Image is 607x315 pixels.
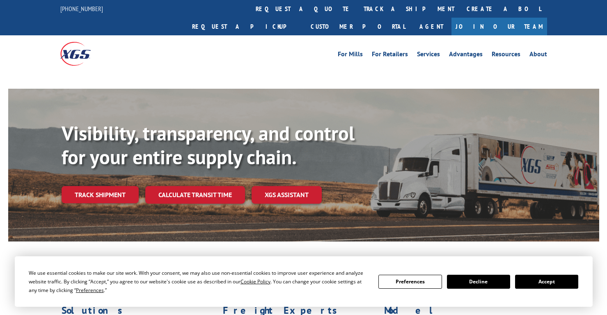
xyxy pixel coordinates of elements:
[60,5,103,13] a: [PHONE_NUMBER]
[529,51,547,60] a: About
[338,51,363,60] a: For Mills
[76,287,104,294] span: Preferences
[145,186,245,204] a: Calculate transit time
[15,256,593,307] div: Cookie Consent Prompt
[62,186,139,203] a: Track shipment
[417,51,440,60] a: Services
[378,275,442,289] button: Preferences
[186,18,305,35] a: Request a pickup
[515,275,578,289] button: Accept
[372,51,408,60] a: For Retailers
[411,18,451,35] a: Agent
[451,18,547,35] a: Join Our Team
[252,186,322,204] a: XGS ASSISTANT
[29,269,369,294] div: We use essential cookies to make our site work. With your consent, we may also use non-essential ...
[492,51,520,60] a: Resources
[62,120,355,170] b: Visibility, transparency, and control for your entire supply chain.
[447,275,510,289] button: Decline
[241,278,270,285] span: Cookie Policy
[305,18,411,35] a: Customer Portal
[449,51,483,60] a: Advantages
